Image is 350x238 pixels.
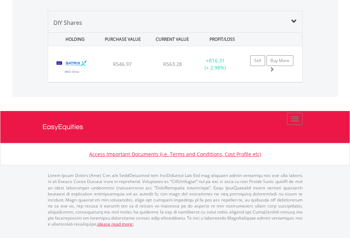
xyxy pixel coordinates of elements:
[53,19,82,27] span: DIY Shares
[42,111,308,143] a: EasyEquities
[250,55,265,66] a: Sell
[52,55,92,80] img: EQU.ZA.STXCHN.png
[209,57,225,64] span: R16.31
[163,61,182,67] span: R563.28
[198,33,246,46] div: PROFIT/LOSS
[89,151,261,157] a: Access Important Documents (i.e. Terms and Conditions, Cost Profile etc)
[99,33,147,46] div: PURCHASE VALUE
[113,61,132,67] span: R546.97
[49,33,97,46] div: HOLDING
[193,57,237,71] div: + (+ 2.98%)
[266,55,293,66] a: Buy More
[148,33,196,46] div: CURRENT VALUE
[48,172,303,227] p: Lorem Ipsum Dolors (Ame) Con a/e SeddOeiusmod tem InciDiduntut Lab Etd mag aliquaen admin veniamq...
[97,221,133,227] a: please read more:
